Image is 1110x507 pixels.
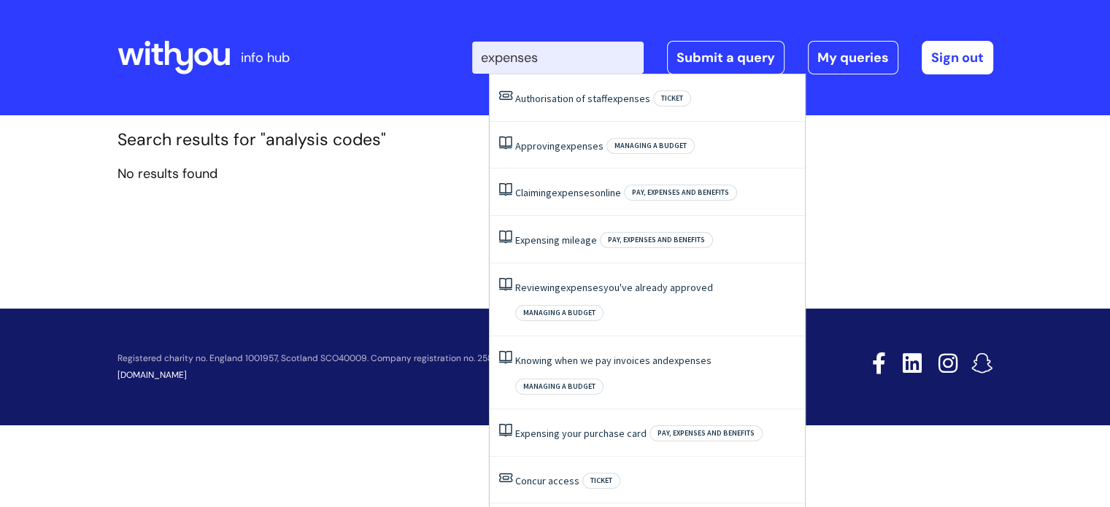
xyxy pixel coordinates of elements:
a: Approvingexpenses [515,139,604,152]
span: Pay, expenses and benefits [600,232,713,248]
span: Managing a budget [515,305,604,321]
span: Managing a budget [515,379,604,395]
a: [DOMAIN_NAME] [117,369,187,381]
a: Expensing mileage [515,233,597,247]
div: | - [472,41,993,74]
span: expenses [560,139,604,152]
a: Submit a query [667,41,785,74]
span: Ticket [582,473,620,489]
span: expenses [607,92,650,105]
a: Reviewingexpensesyou've already approved [515,281,713,294]
span: Pay, expenses and benefits [624,185,737,201]
input: Search [472,42,644,74]
span: expenses [560,281,604,294]
a: My queries [808,41,898,74]
h1: Search results for "analysis codes" [117,130,993,150]
span: Ticket [653,90,691,107]
span: Pay, expenses and benefits [650,425,763,441]
a: Concur access [515,474,579,487]
p: Registered charity no. England 1001957, Scotland SCO40009. Company registration no. 2580377 [117,354,768,363]
a: Authorisation of staffexpenses [515,92,650,105]
a: Expensing your purchase card [515,427,647,440]
span: expenses [552,186,595,199]
span: Managing a budget [606,138,695,154]
p: No results found [117,162,993,185]
a: Claimingexpensesonline [515,186,621,199]
a: Sign out [922,41,993,74]
a: Knowing when we pay invoices andexpenses [515,354,712,367]
span: expenses [668,354,712,367]
p: info hub [241,46,290,69]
